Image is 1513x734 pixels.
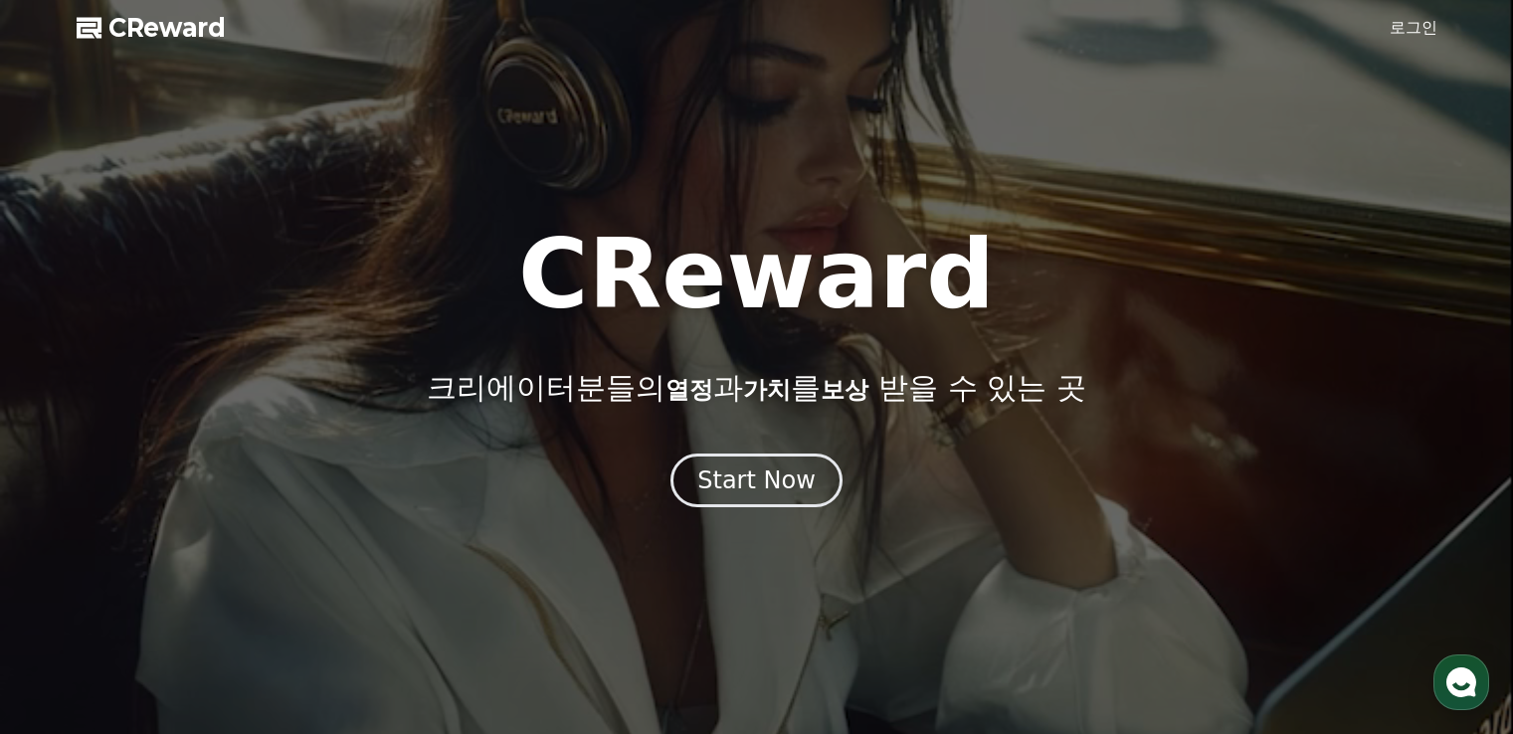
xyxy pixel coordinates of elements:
[427,370,1085,406] p: 크리에이터분들의 과 를 받을 수 있는 곳
[1390,16,1437,40] a: 로그인
[670,473,843,492] a: Start Now
[108,12,226,44] span: CReward
[821,376,868,404] span: 보상
[670,454,843,507] button: Start Now
[665,376,713,404] span: 열정
[518,227,995,322] h1: CReward
[743,376,791,404] span: 가치
[697,464,816,496] div: Start Now
[77,12,226,44] a: CReward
